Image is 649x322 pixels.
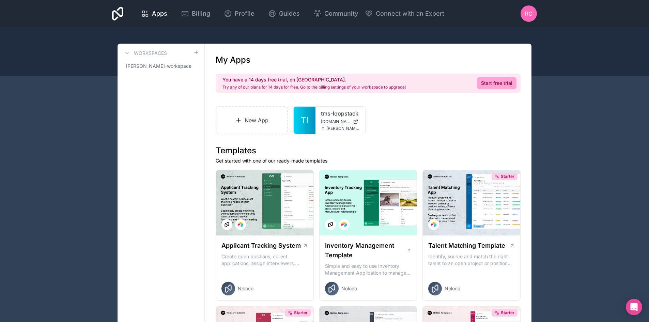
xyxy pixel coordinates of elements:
[235,9,254,18] span: Profile
[218,6,260,21] a: Profile
[321,119,350,124] span: [DOMAIN_NAME]
[365,9,444,18] button: Connect with an Expert
[376,9,444,18] span: Connect with an Expert
[175,6,216,21] a: Billing
[238,222,243,227] img: Airtable Logo
[325,241,407,260] h1: Inventory Management Template
[431,222,436,227] img: Airtable Logo
[216,55,250,65] h1: My Apps
[126,63,191,70] span: [PERSON_NAME]-workspace
[192,9,210,18] span: Billing
[221,241,301,250] h1: Applicant Tracking System
[428,253,515,267] p: Identify, source and match the right talent to an open project or position with our Talent Matchi...
[294,310,308,316] span: Starter
[326,126,360,131] span: [PERSON_NAME][EMAIL_ADDRESS][DOMAIN_NAME]
[321,119,360,124] a: [DOMAIN_NAME]
[216,157,521,164] p: Get started with one of our ready-made templates
[501,174,514,179] span: Starter
[279,9,300,18] span: Guides
[321,109,360,118] a: tms-loopstack
[216,106,288,134] a: New App
[134,50,167,57] h3: Workspaces
[445,285,460,292] span: Noloco
[525,10,532,18] span: RC
[222,76,406,83] h2: You have a 14 days free trial, on [GEOGRAPHIC_DATA].
[325,263,412,276] p: Simple and easy to use Inventory Management Application to manage your stock, orders and Manufact...
[626,299,642,315] div: Open Intercom Messenger
[341,222,347,227] img: Airtable Logo
[221,253,308,267] p: Create open positions, collect applications, assign interviewers, centralise candidate feedback a...
[301,115,308,126] span: Tl
[152,9,167,18] span: Apps
[477,77,516,89] a: Start free trial
[123,60,199,72] a: [PERSON_NAME]-workspace
[294,107,315,134] a: Tl
[428,241,505,250] h1: Talent Matching Template
[324,9,358,18] span: Community
[341,285,357,292] span: Noloco
[222,85,406,90] p: Try any of our plans for 14 days for free. Go to the billing settings of your workspace to upgrade!
[136,6,173,21] a: Apps
[308,6,364,21] a: Community
[216,145,521,156] h1: Templates
[501,310,514,316] span: Starter
[263,6,305,21] a: Guides
[123,49,167,57] a: Workspaces
[238,285,253,292] span: Noloco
